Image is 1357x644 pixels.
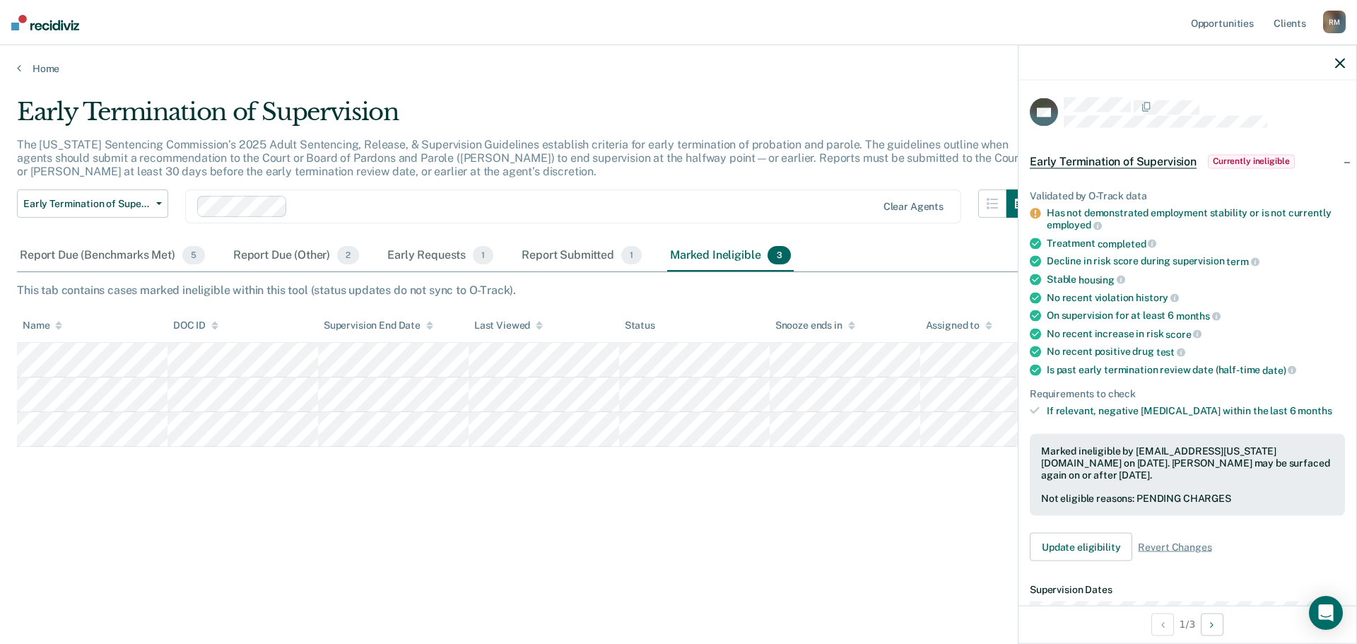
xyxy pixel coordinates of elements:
[1201,613,1223,636] button: Next Opportunity
[1047,364,1345,377] div: Is past early termination review date (half-time
[1047,405,1345,417] div: If relevant, negative [MEDICAL_DATA] within the last 6
[1176,310,1221,322] span: months
[1041,493,1334,505] div: Not eligible reasons: PENDING CHARGES
[1047,237,1345,250] div: Treatment
[473,246,493,264] span: 1
[17,62,1340,75] a: Home
[1323,11,1346,33] div: R M
[23,198,151,210] span: Early Termination of Supervision
[883,201,944,213] div: Clear agents
[1047,291,1345,304] div: No recent violation
[1262,364,1296,375] span: date)
[1047,255,1345,268] div: Decline in risk score during supervision
[1047,274,1345,286] div: Stable
[230,240,362,271] div: Report Due (Other)
[621,246,642,264] span: 1
[1030,154,1197,168] span: Early Termination of Supervision
[1030,533,1132,561] button: Update eligibility
[1041,445,1334,481] div: Marked ineligible by [EMAIL_ADDRESS][US_STATE][DOMAIN_NAME] on [DATE]. [PERSON_NAME] may be surfa...
[1298,405,1332,416] span: months
[519,240,645,271] div: Report Submitted
[324,320,433,332] div: Supervision End Date
[474,320,543,332] div: Last Viewed
[1018,139,1356,184] div: Early Termination of SupervisionCurrently ineligible
[384,240,496,271] div: Early Requests
[17,138,1023,178] p: The [US_STATE] Sentencing Commission’s 2025 Adult Sentencing, Release, & Supervision Guidelines e...
[23,320,62,332] div: Name
[768,246,790,264] span: 3
[17,283,1340,297] div: This tab contains cases marked ineligible within this tool (status updates do not sync to O-Track).
[173,320,218,332] div: DOC ID
[1018,605,1356,643] div: 1 / 3
[1136,292,1179,303] span: history
[1047,207,1345,231] div: Has not demonstrated employment stability or is not currently employed
[1098,238,1157,249] span: completed
[11,15,79,30] img: Recidiviz
[17,240,208,271] div: Report Due (Benchmarks Met)
[1047,346,1345,358] div: No recent positive drug
[1030,584,1345,596] dt: Supervision Dates
[1208,154,1295,168] span: Currently ineligible
[337,246,359,264] span: 2
[182,246,205,264] span: 5
[1165,328,1202,339] span: score
[625,320,655,332] div: Status
[1151,613,1174,636] button: Previous Opportunity
[667,240,794,271] div: Marked Ineligible
[1047,310,1345,322] div: On supervision for at least 6
[1226,256,1259,267] span: term
[1047,327,1345,340] div: No recent increase in risk
[1079,274,1125,285] span: housing
[926,320,992,332] div: Assigned to
[1156,346,1185,358] span: test
[775,320,855,332] div: Snooze ends in
[1138,541,1211,553] span: Revert Changes
[1030,189,1345,201] div: Validated by O-Track data
[17,98,1035,138] div: Early Termination of Supervision
[1030,387,1345,399] div: Requirements to check
[1309,596,1343,630] div: Open Intercom Messenger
